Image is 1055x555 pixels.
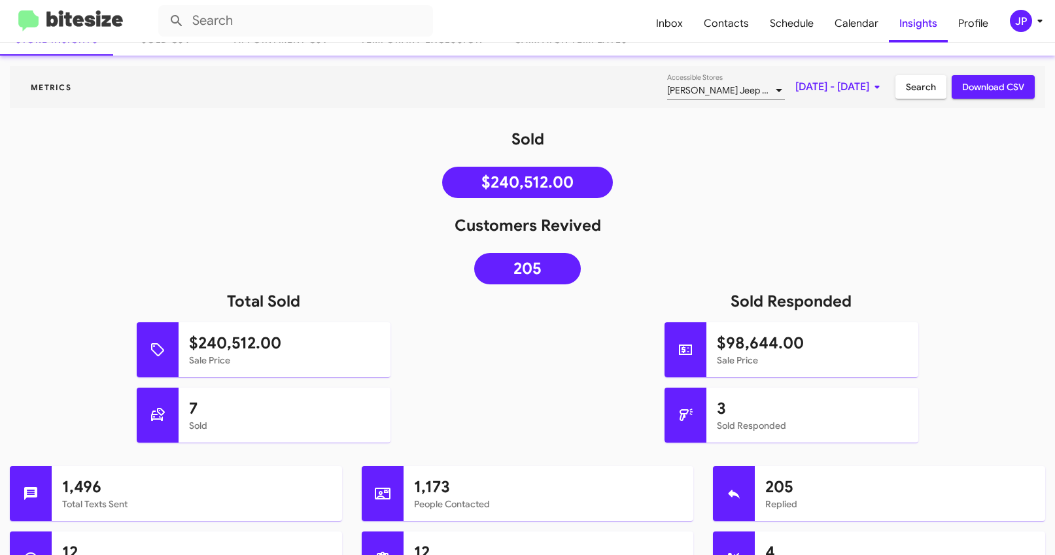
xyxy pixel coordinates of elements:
[189,333,380,354] h1: $240,512.00
[906,75,936,99] span: Search
[414,477,683,497] h1: 1,173
[889,5,948,42] a: Insights
[20,82,82,92] span: Metrics
[189,398,380,419] h1: 7
[717,398,908,419] h1: 3
[481,176,574,189] span: $240,512.00
[952,75,1035,99] button: Download CSV
[785,75,895,99] button: [DATE] - [DATE]
[795,75,885,99] span: [DATE] - [DATE]
[962,75,1024,99] span: Download CSV
[717,419,908,432] mat-card-subtitle: Sold Responded
[189,419,380,432] mat-card-subtitle: Sold
[646,5,693,42] a: Inbox
[948,5,999,42] a: Profile
[765,477,1035,497] h1: 205
[693,5,759,42] a: Contacts
[999,10,1041,32] button: JP
[717,354,908,367] mat-card-subtitle: Sale Price
[765,497,1035,511] mat-card-subtitle: Replied
[717,333,908,354] h1: $98,644.00
[189,354,380,367] mat-card-subtitle: Sale Price
[158,5,433,37] input: Search
[824,5,889,42] a: Calendar
[62,497,332,511] mat-card-subtitle: Total Texts Sent
[513,262,542,275] span: 205
[1010,10,1032,32] div: JP
[895,75,946,99] button: Search
[667,84,818,96] span: [PERSON_NAME] Jeep of [US_STATE]
[414,497,683,511] mat-card-subtitle: People Contacted
[62,477,332,497] h1: 1,496
[759,5,824,42] a: Schedule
